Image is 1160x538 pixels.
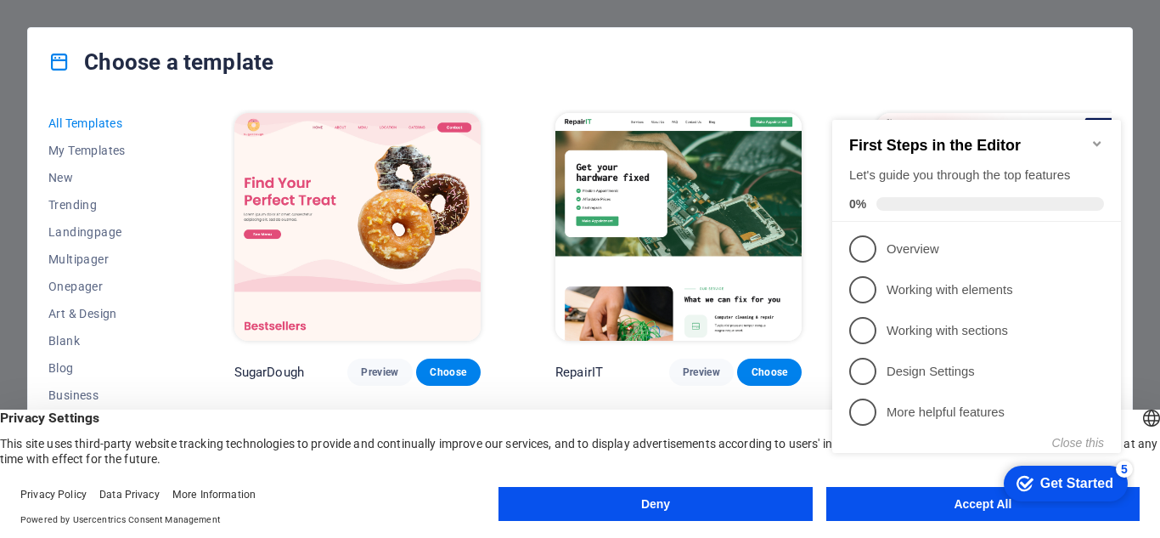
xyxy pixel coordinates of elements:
li: Overview [7,126,296,167]
p: More helpful features [61,301,265,319]
li: Working with elements [7,167,296,207]
button: All Templates [48,110,160,137]
span: Preview [361,365,398,379]
button: My Templates [48,137,160,164]
span: Trending [48,198,160,212]
button: Education & Culture [48,409,160,436]
div: Get Started [215,373,288,388]
button: Trending [48,191,160,218]
div: Minimize checklist [265,34,279,48]
button: Blog [48,354,160,382]
button: Business [48,382,160,409]
div: 5 [290,358,307,375]
li: More helpful features [7,289,296,330]
span: 0% [24,94,51,108]
span: Blank [48,334,160,348]
p: Design Settings [61,260,265,278]
button: Preview [669,359,734,386]
p: Overview [61,138,265,156]
button: Blank [48,327,160,354]
img: SugarDough [234,113,481,341]
h4: Choose a template [48,48,273,76]
span: Business [48,388,160,402]
img: RepairIT [555,113,802,341]
span: All Templates [48,116,160,130]
button: Art & Design [48,300,160,327]
h2: First Steps in the Editor [24,34,279,52]
span: Preview [683,365,720,379]
span: Landingpage [48,225,160,239]
span: Choose [430,365,467,379]
li: Design Settings [7,248,296,289]
p: Working with sections [61,219,265,237]
button: Choose [416,359,481,386]
button: New [48,164,160,191]
p: Working with elements [61,178,265,196]
p: RepairIT [555,364,603,381]
button: Onepager [48,273,160,300]
div: Let's guide you through the top features [24,64,279,82]
li: Working with sections [7,207,296,248]
button: Multipager [48,246,160,273]
span: Multipager [48,252,160,266]
button: Choose [737,359,802,386]
span: Onepager [48,280,160,293]
div: Get Started 5 items remaining, 0% complete [178,363,302,399]
span: New [48,171,160,184]
span: Choose [751,365,788,379]
span: Blog [48,361,160,375]
button: Close this [227,333,279,347]
button: Landingpage [48,218,160,246]
span: Art & Design [48,307,160,320]
button: Preview [347,359,412,386]
p: SugarDough [234,364,304,381]
span: My Templates [48,144,160,157]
